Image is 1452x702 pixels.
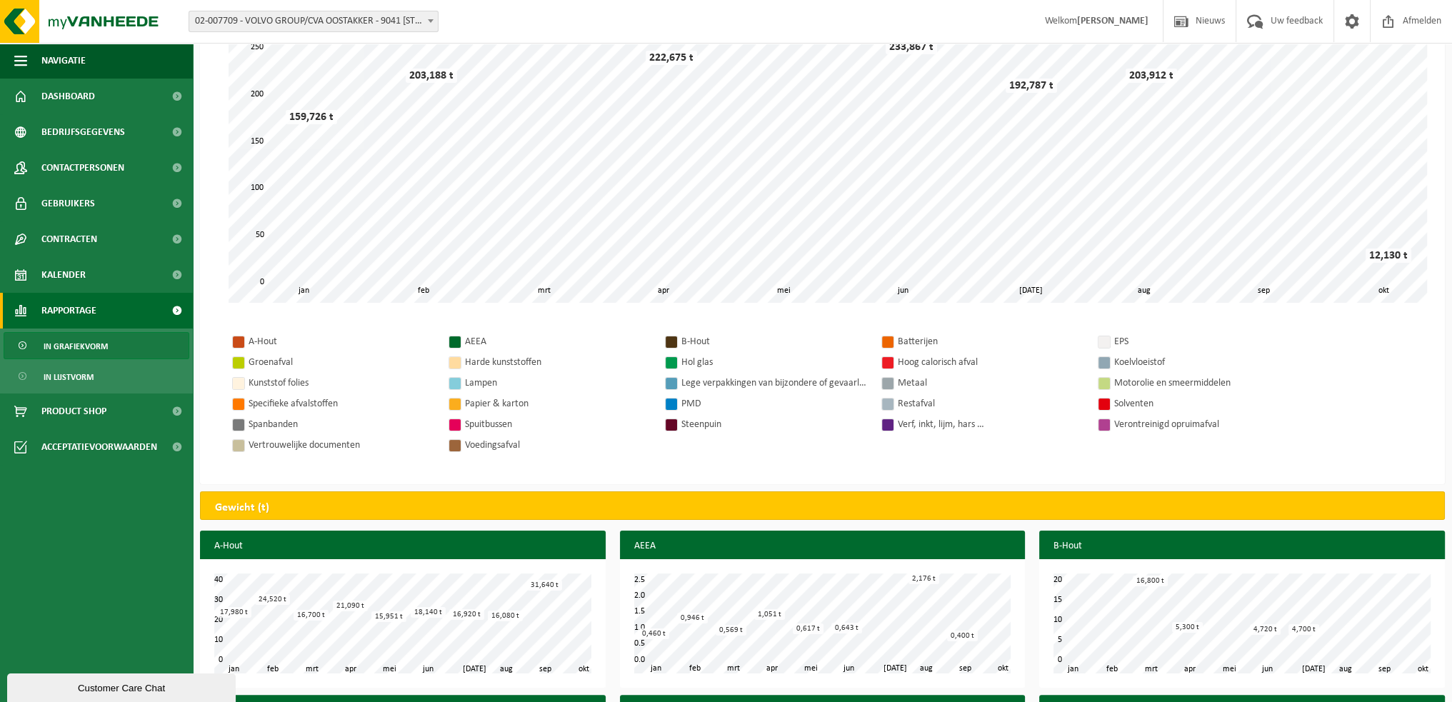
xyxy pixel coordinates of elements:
span: Dashboard [41,79,95,114]
div: Verf, inkt, lijm, hars … [898,416,1083,433]
div: 0,643 t [831,623,862,633]
span: 02-007709 - VOLVO GROUP/CVA OOSTAKKER - 9041 OOSTAKKER, SMALLEHEERWEG 31 [189,11,438,31]
div: 16,080 t [488,611,523,621]
iframe: chat widget [7,671,239,702]
div: Spanbanden [249,416,434,433]
div: 5,300 t [1172,622,1203,633]
div: Spuitbussen [465,416,651,433]
h3: A-Hout [200,531,606,562]
div: 0,946 t [677,613,708,623]
div: Solventen [1114,395,1300,413]
div: 18,140 t [411,607,446,618]
div: 4,700 t [1288,624,1319,635]
span: Gebruikers [41,186,95,221]
a: In grafiekvorm [4,332,189,359]
span: In lijstvorm [44,363,94,391]
div: 159,726 t [286,110,337,124]
h3: AEEA [620,531,1026,562]
div: Koelvloeistof [1114,353,1300,371]
div: 1,051 t [754,609,785,620]
div: Kunststof folies [249,374,434,392]
div: 0,460 t [639,628,669,639]
div: 233,867 t [886,40,937,54]
span: Kalender [41,257,86,293]
div: AEEA [465,333,651,351]
div: Voedingsafval [465,436,651,454]
h2: Gewicht (t) [201,492,284,523]
div: 17,980 t [216,607,251,618]
div: Steenpuin [681,416,867,433]
div: A-Hout [249,333,434,351]
div: Papier & karton [465,395,651,413]
div: 21,090 t [333,601,368,611]
div: 0,569 t [716,625,746,636]
div: 203,912 t [1126,69,1177,83]
span: Rapportage [41,293,96,329]
div: 4,720 t [1250,624,1281,635]
div: Groenafval [249,353,434,371]
div: Verontreinigd opruimafval [1114,416,1300,433]
span: In grafiekvorm [44,333,108,360]
div: 222,675 t [646,51,697,65]
div: 2,176 t [908,573,939,584]
span: Acceptatievoorwaarden [41,429,157,465]
div: PMD [681,395,867,413]
div: 16,800 t [1133,576,1168,586]
div: 203,188 t [406,69,457,83]
div: Lege verpakkingen van bijzondere of gevaarlijke producten [681,374,867,392]
div: Hol glas [681,353,867,371]
div: 16,920 t [449,609,484,620]
span: Contracten [41,221,97,257]
div: 0,617 t [793,623,823,634]
span: Contactpersonen [41,150,124,186]
div: EPS [1114,333,1300,351]
div: 31,640 t [527,580,562,591]
div: 12,130 t [1366,249,1411,263]
div: Vertrouwelijke documenten [249,436,434,454]
span: 02-007709 - VOLVO GROUP/CVA OOSTAKKER - 9041 OOSTAKKER, SMALLEHEERWEG 31 [189,11,439,32]
div: Batterijen [898,333,1083,351]
div: 24,520 t [255,594,290,605]
div: 15,951 t [371,611,406,622]
span: Bedrijfsgegevens [41,114,125,150]
div: Specifieke afvalstoffen [249,395,434,413]
div: B-Hout [681,333,867,351]
div: Hoog calorisch afval [898,353,1083,371]
span: Product Shop [41,393,106,429]
div: Motorolie en smeermiddelen [1114,374,1300,392]
div: 0,400 t [947,631,978,641]
div: Lampen [465,374,651,392]
div: 192,787 t [1006,79,1057,93]
div: Metaal [898,374,1083,392]
strong: [PERSON_NAME] [1077,16,1148,26]
div: 16,700 t [294,610,329,621]
div: Restafval [898,395,1083,413]
span: Navigatie [41,43,86,79]
a: In lijstvorm [4,363,189,390]
h3: B-Hout [1039,531,1445,562]
div: Harde kunststoffen [465,353,651,371]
